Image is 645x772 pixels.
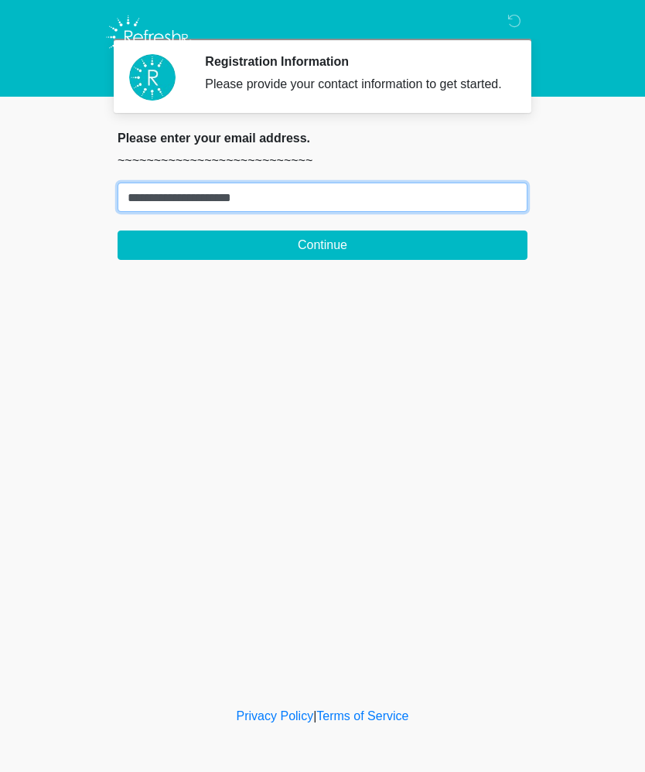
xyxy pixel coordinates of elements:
p: ~~~~~~~~~~~~~~~~~~~~~~~~~~~ [118,152,527,170]
h2: Please enter your email address. [118,131,527,145]
img: Refresh RX Logo [102,12,196,63]
div: Please provide your contact information to get started. [205,75,504,94]
a: | [313,709,316,722]
a: Privacy Policy [237,709,314,722]
a: Terms of Service [316,709,408,722]
img: Agent Avatar [129,54,176,101]
button: Continue [118,231,527,260]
